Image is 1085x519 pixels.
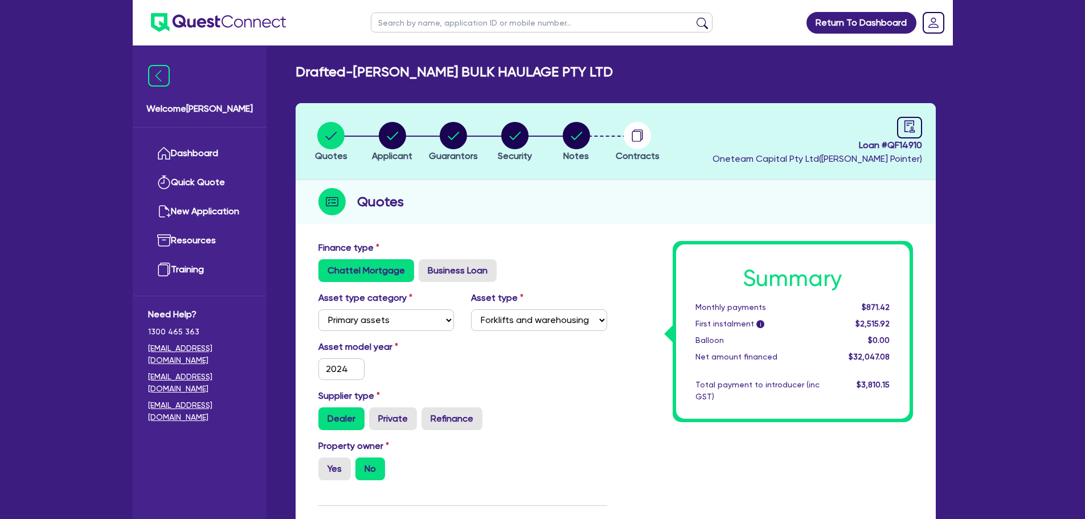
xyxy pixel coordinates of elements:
[616,150,660,161] span: Contracts
[315,150,347,161] span: Quotes
[615,121,660,164] button: Contracts
[471,291,523,305] label: Asset type
[687,301,828,313] div: Monthly payments
[148,308,251,321] span: Need Help?
[806,12,916,34] a: Return To Dashboard
[421,407,482,430] label: Refinance
[318,291,412,305] label: Asset type category
[148,255,251,284] a: Training
[419,259,497,282] label: Business Loan
[357,191,404,212] h2: Quotes
[318,259,414,282] label: Chattel Mortgage
[371,13,713,32] input: Search by name, application ID or mobile number...
[562,121,591,164] button: Notes
[148,326,251,338] span: 1300 465 363
[687,351,828,363] div: Net amount financed
[157,175,171,189] img: quick-quote
[371,121,413,164] button: Applicant
[318,457,351,480] label: Yes
[687,318,828,330] div: First instalment
[497,121,533,164] button: Security
[713,138,922,152] span: Loan # QF14910
[157,263,171,276] img: training
[695,265,890,292] h1: Summary
[903,120,916,133] span: audit
[756,320,764,328] span: i
[314,121,348,164] button: Quotes
[148,197,251,226] a: New Application
[318,407,365,430] label: Dealer
[148,226,251,255] a: Resources
[372,150,412,161] span: Applicant
[897,117,922,138] a: audit
[868,336,890,345] span: $0.00
[428,121,478,164] button: Guarantors
[855,319,890,328] span: $2,515.92
[148,371,251,395] a: [EMAIL_ADDRESS][DOMAIN_NAME]
[318,389,380,403] label: Supplier type
[148,168,251,197] a: Quick Quote
[148,65,170,87] img: icon-menu-close
[148,139,251,168] a: Dashboard
[310,340,463,354] label: Asset model year
[318,439,389,453] label: Property owner
[148,342,251,366] a: [EMAIL_ADDRESS][DOMAIN_NAME]
[146,102,253,116] span: Welcome [PERSON_NAME]
[355,457,385,480] label: No
[857,380,890,389] span: $3,810.15
[151,13,286,32] img: quest-connect-logo-blue
[849,352,890,361] span: $32,047.08
[318,241,379,255] label: Finance type
[713,153,922,164] span: Oneteam Capital Pty Ltd ( [PERSON_NAME] Pointer )
[157,205,171,218] img: new-application
[563,150,589,161] span: Notes
[862,303,890,312] span: $871.42
[429,150,478,161] span: Guarantors
[687,334,828,346] div: Balloon
[369,407,417,430] label: Private
[318,188,346,215] img: step-icon
[498,150,532,161] span: Security
[687,379,828,403] div: Total payment to introducer (inc GST)
[919,8,948,38] a: Dropdown toggle
[296,64,613,80] h2: Drafted - [PERSON_NAME] BULK HAULAGE PTY LTD
[148,399,251,423] a: [EMAIL_ADDRESS][DOMAIN_NAME]
[157,234,171,247] img: resources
